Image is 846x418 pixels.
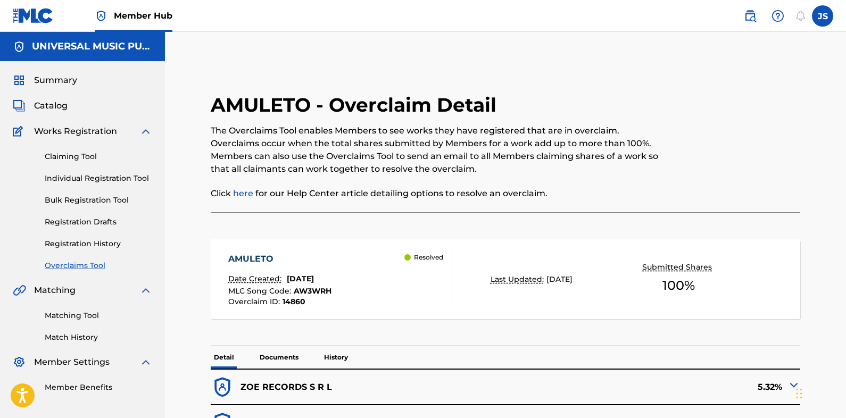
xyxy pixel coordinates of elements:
[233,188,253,198] a: here
[13,74,26,87] img: Summary
[139,125,152,138] img: expand
[283,297,305,306] span: 14860
[45,238,152,249] a: Registration History
[294,286,331,296] span: AW3WRH
[767,5,789,27] div: Help
[787,379,800,391] img: expand-cell-toggle
[211,187,665,200] p: Click for our Help Center article detailing options to resolve an overclaim.
[45,332,152,343] a: Match History
[95,10,107,22] img: Top Rightsholder
[211,93,502,117] h2: AMULETO - Overclaim Detail
[228,286,294,296] span: MLC Song Code :
[139,356,152,369] img: expand
[32,40,152,53] h5: UNIVERSAL MUSIC PUB GROUP
[793,367,846,418] iframe: Chat Widget
[240,381,332,394] p: ZOE RECORDS S R L
[772,10,784,22] img: help
[34,356,110,369] span: Member Settings
[45,260,152,271] a: Overclaims Tool
[228,253,331,265] div: AMULETO
[321,346,351,369] p: History
[13,356,26,369] img: Member Settings
[45,216,152,228] a: Registration Drafts
[13,8,54,23] img: MLC Logo
[13,125,27,138] img: Works Registration
[13,99,68,112] a: CatalogCatalog
[45,310,152,321] a: Matching Tool
[13,40,26,53] img: Accounts
[45,173,152,184] a: Individual Registration Tool
[13,74,77,87] a: SummarySummary
[45,382,152,393] a: Member Benefits
[13,99,26,112] img: Catalog
[13,284,26,297] img: Matching
[491,274,546,285] p: Last Updated:
[34,125,117,138] span: Works Registration
[740,5,761,27] a: Public Search
[211,346,237,369] p: Detail
[211,124,665,175] p: The Overclaims Tool enables Members to see works they have registered that are in overclaim. Over...
[34,99,68,112] span: Catalog
[228,273,284,285] p: Date Created:
[546,274,573,284] span: [DATE]
[795,11,806,21] div: Notifications
[114,10,172,22] span: Member Hub
[139,284,152,297] img: expand
[414,253,443,262] p: Resolved
[34,74,77,87] span: Summary
[45,195,152,206] a: Bulk Registration Tool
[796,378,802,409] div: Drag
[662,276,695,295] span: 100 %
[34,284,76,297] span: Matching
[228,297,283,306] span: Overclaim ID :
[812,5,833,27] div: User Menu
[505,375,800,399] div: 5.32%
[211,375,234,399] img: dfb38c8551f6dcc1ac04.svg
[642,262,715,273] p: Submitted Shares
[45,151,152,162] a: Claiming Tool
[211,239,801,319] a: AMULETODate Created:[DATE]MLC Song Code:AW3WRHOverclaim ID:14860 ResolvedLast Updated:[DATE]Submi...
[744,10,757,22] img: search
[256,346,302,369] p: Documents
[287,274,314,283] span: [DATE]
